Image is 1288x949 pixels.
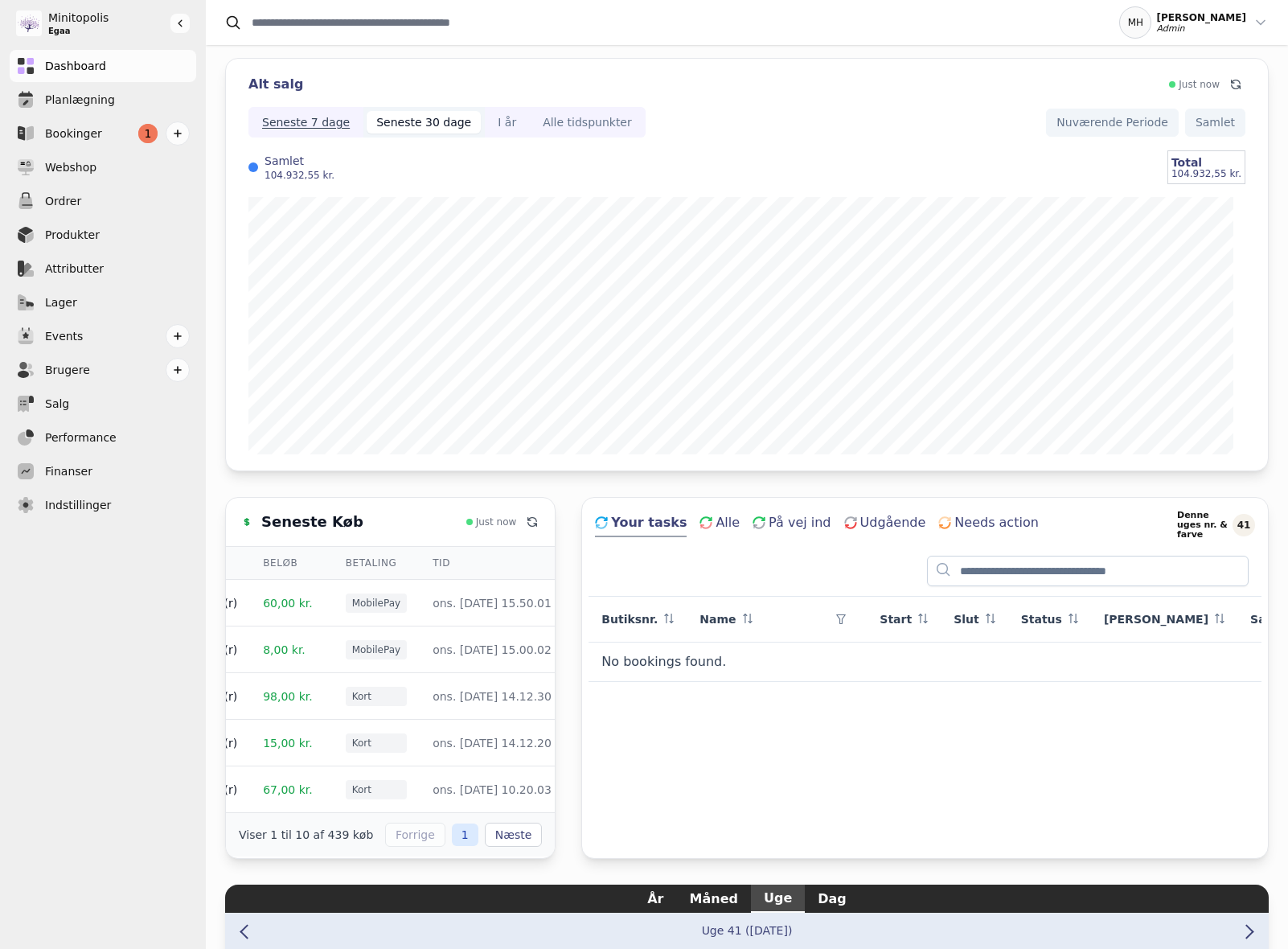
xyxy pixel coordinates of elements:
span: Samlet [1196,114,1235,131]
h3: Seneste Køb [261,511,363,533]
div: MobilePay [346,594,408,613]
a: Finanser [10,455,196,487]
button: MH[PERSON_NAME]Admin [1119,6,1269,39]
div: MH [1119,6,1151,39]
a: Events [10,320,196,352]
span: Slut [954,611,979,627]
button: Måned view [677,885,751,913]
a: Indstillinger [10,489,196,521]
span: Events [45,328,83,345]
a: Dashboard [10,50,196,82]
a: Bookinger1 [10,117,196,150]
button: I år [485,107,530,138]
button: Previous week [236,919,257,943]
th: Beløb [250,547,332,580]
button: Seneste 30 dage [363,107,485,138]
span: Ordrer [45,193,81,210]
span: Dashboard [45,58,106,75]
span: Finanser [45,463,92,480]
td: ons. [DATE] 10.20.03 [420,766,564,813]
div: 104.932,55 kr. [1171,167,1241,180]
button: Needs action [938,513,1038,537]
span: 15,00 kr. [263,737,313,750]
span: Bookinger [45,125,102,142]
span: 1 [452,824,478,846]
th: Tid [420,547,564,580]
span: Your tasks [611,513,687,532]
span: 98,00 kr. [263,690,313,703]
div: Calendar views navigation [225,885,1269,913]
div: Alle tidspunkter [543,114,632,130]
span: Attributter [45,261,104,277]
label: Samlet [265,153,334,169]
div: 41 [1233,514,1255,536]
button: Samlet [1185,109,1245,137]
div: I år [498,114,516,130]
span: 1 [138,124,158,143]
a: Produkter [10,219,196,251]
td: ons. [DATE] 15.50.01 [420,580,564,627]
button: År view [634,885,676,913]
a: Attributter [10,253,196,285]
button: Dag view [805,885,859,913]
a: Salg [10,388,196,420]
span: Butiksnr. [601,611,658,627]
button: Go to month view [702,923,793,938]
button: Forrige [385,823,445,847]
span: Lager [45,294,77,311]
button: Alle [699,513,740,537]
div: Kort [346,780,408,799]
a: Planlægning [10,84,196,116]
div: [PERSON_NAME] [1156,11,1246,24]
span: Indstillinger [45,497,111,514]
span: Salg [45,396,69,413]
span: Just now [476,516,517,528]
button: Next week [1236,919,1257,943]
div: Viser 1 til 10 af 439 køb [239,827,373,843]
th: Betaling [333,547,420,580]
span: Salg [1250,611,1278,627]
span: Performance [45,429,117,446]
span: Brugere [45,362,90,379]
span: Status [1021,611,1062,627]
span: På vej ind [769,513,831,532]
button: Refresh data [523,512,542,532]
td: ons. [DATE] 14.12.30 [420,673,564,720]
button: Gør sidebaren større eller mindre [170,14,190,33]
td: ons. [DATE] 14.12.20 [420,720,564,766]
div: Alt salg [248,75,1169,94]
div: Seneste 7 dage [262,114,350,130]
div: Seneste 30 dage [376,114,471,130]
div: Total [1171,154,1241,170]
span: [PERSON_NAME] [1104,611,1208,627]
a: Ordrer [10,185,196,217]
div: MobilePay [346,640,408,659]
button: Seneste 7 dage [248,107,363,138]
span: 8,00 kr. [263,643,306,656]
span: Name [699,611,736,627]
span: Needs action [954,513,1038,532]
span: Udgående [860,513,926,532]
div: Kort [346,687,408,706]
button: På vej ind [753,513,831,537]
span: Alle [716,513,740,532]
button: Refresh data [1226,75,1245,94]
a: Performance [10,421,196,454]
span: Produkter [45,227,100,244]
button: Alle tidspunkter [530,107,646,138]
button: Udgående [844,513,926,537]
span: 60,00 kr. [263,597,313,610]
span: 67,00 kr. [263,783,313,796]
button: Næste [485,823,543,847]
div: Admin [1156,24,1246,34]
a: Lager [10,286,196,318]
div: 104.932,55 kr. [265,169,334,182]
span: Start [880,611,912,627]
div: Kort [346,733,408,753]
button: Your tasks [595,513,687,537]
span: Nuværende Periode [1056,114,1168,131]
button: Uge view [751,885,805,913]
span: Planlægning [45,92,115,109]
span: Denne uges nr. & farve [1177,511,1229,540]
td: ons. [DATE] 15.00.02 [420,627,564,673]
